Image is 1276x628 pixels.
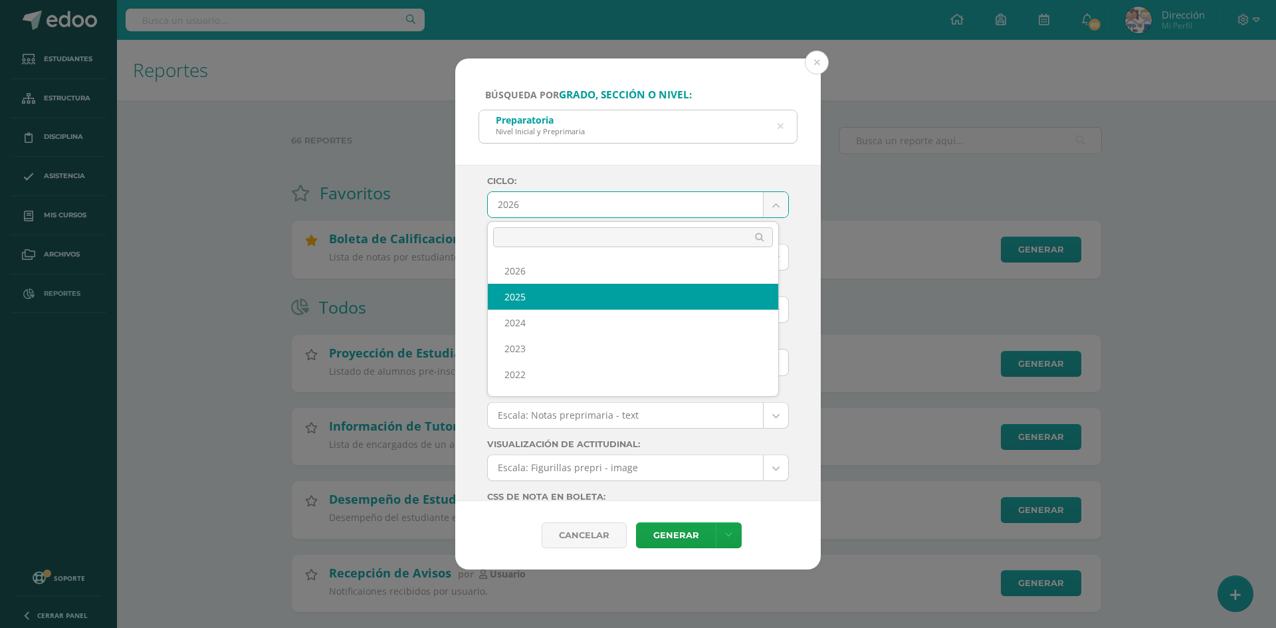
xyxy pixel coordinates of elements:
[488,336,778,362] div: 2023
[488,284,778,310] div: 2025
[488,258,778,284] div: 2026
[488,362,778,387] div: 2022
[488,387,778,413] div: 2021
[488,310,778,336] div: 2024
